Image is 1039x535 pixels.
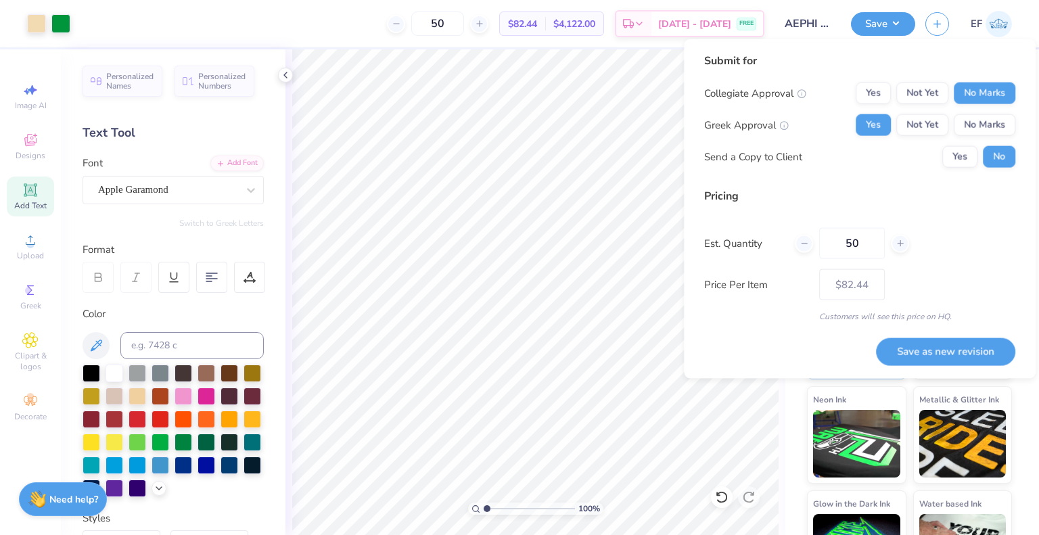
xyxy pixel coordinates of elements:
div: Format [83,242,265,258]
span: Decorate [14,411,47,422]
button: No Marks [954,83,1015,104]
div: Pricing [704,188,1015,204]
button: No [983,146,1015,168]
button: Not Yet [896,114,948,136]
span: Glow in the Dark Ink [813,496,890,511]
strong: Need help? [49,493,98,506]
label: Price Per Item [704,277,809,292]
a: EF [971,11,1012,37]
span: Clipart & logos [7,350,54,372]
button: Switch to Greek Letters [179,218,264,229]
div: Text Tool [83,124,264,142]
span: $82.44 [508,17,537,31]
div: Submit for [704,53,1015,69]
img: Metallic & Glitter Ink [919,410,1007,478]
div: Add Font [210,156,264,171]
span: Image AI [15,100,47,111]
div: Customers will see this price on HQ. [704,310,1015,323]
button: Yes [942,146,977,168]
span: Add Text [14,200,47,211]
div: Color [83,306,264,322]
span: EF [971,16,982,32]
div: Greek Approval [704,117,789,133]
input: e.g. 7428 c [120,332,264,359]
button: Yes [856,114,891,136]
button: Save as new revision [876,338,1015,365]
span: Upload [17,250,44,261]
label: Font [83,156,103,171]
span: Personalized Numbers [198,72,246,91]
input: – – [819,228,885,259]
span: $4,122.00 [553,17,595,31]
span: [DATE] - [DATE] [658,17,731,31]
img: Neon Ink [813,410,900,478]
span: 100 % [578,503,600,515]
button: Save [851,12,915,36]
label: Est. Quantity [704,235,785,251]
span: Metallic & Glitter Ink [919,392,999,406]
span: Greek [20,300,41,311]
span: Water based Ink [919,496,982,511]
div: Collegiate Approval [704,85,806,101]
button: Not Yet [896,83,948,104]
span: FREE [739,19,754,28]
input: – – [411,11,464,36]
button: Yes [856,83,891,104]
div: Send a Copy to Client [704,149,802,164]
span: Personalized Names [106,72,154,91]
img: Eric Fox [986,11,1012,37]
span: Designs [16,150,45,161]
span: Neon Ink [813,392,846,406]
button: No Marks [954,114,1015,136]
div: Styles [83,511,264,526]
input: Untitled Design [775,10,841,37]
